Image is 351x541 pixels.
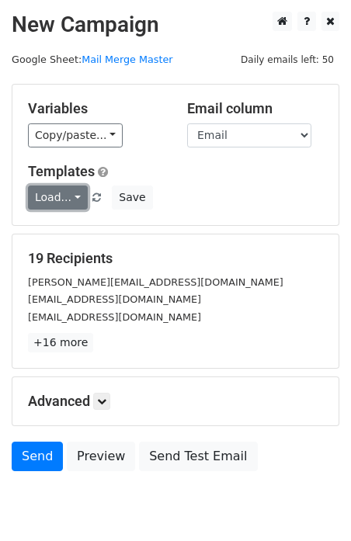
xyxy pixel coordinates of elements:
[12,12,339,38] h2: New Campaign
[187,100,323,117] h5: Email column
[67,442,135,471] a: Preview
[28,333,93,352] a: +16 more
[28,393,323,410] h5: Advanced
[12,442,63,471] a: Send
[28,163,95,179] a: Templates
[28,250,323,267] h5: 19 Recipients
[28,123,123,147] a: Copy/paste...
[28,100,164,117] h5: Variables
[28,276,283,288] small: [PERSON_NAME][EMAIL_ADDRESS][DOMAIN_NAME]
[28,186,88,210] a: Load...
[28,311,201,323] small: [EMAIL_ADDRESS][DOMAIN_NAME]
[235,54,339,65] a: Daily emails left: 50
[139,442,257,471] a: Send Test Email
[28,293,201,305] small: [EMAIL_ADDRESS][DOMAIN_NAME]
[273,466,351,541] iframe: Chat Widget
[12,54,173,65] small: Google Sheet:
[235,51,339,68] span: Daily emails left: 50
[82,54,172,65] a: Mail Merge Master
[112,186,152,210] button: Save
